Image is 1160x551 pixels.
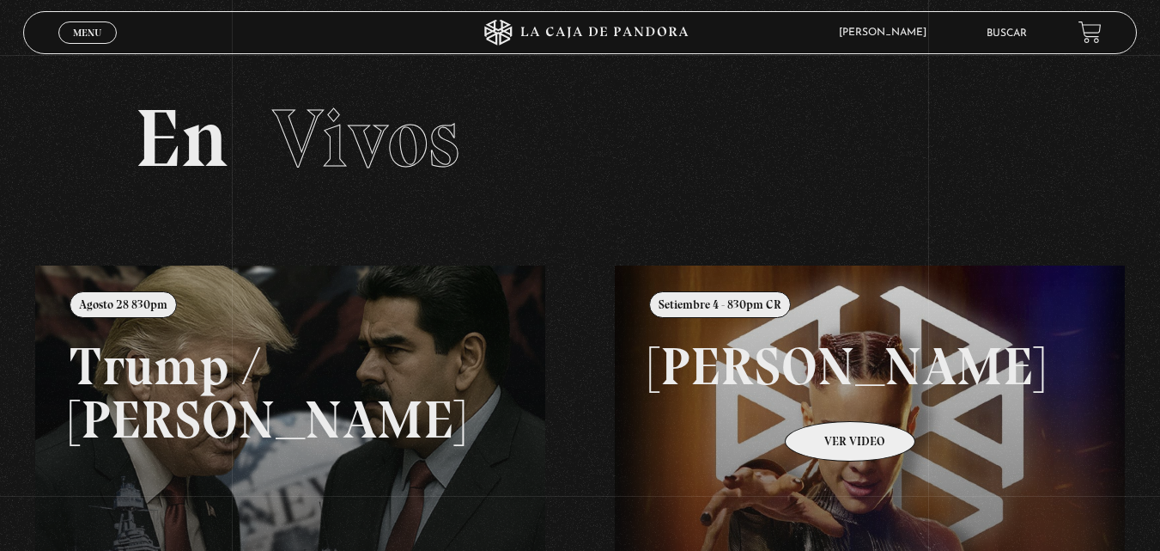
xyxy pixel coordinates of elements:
span: Menu [73,28,101,38]
a: Buscar [987,28,1027,39]
span: Vivos [272,89,459,187]
a: View your shopping cart [1078,21,1102,44]
h2: En [135,98,1026,180]
span: Cerrar [67,42,107,54]
span: [PERSON_NAME] [830,28,944,38]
